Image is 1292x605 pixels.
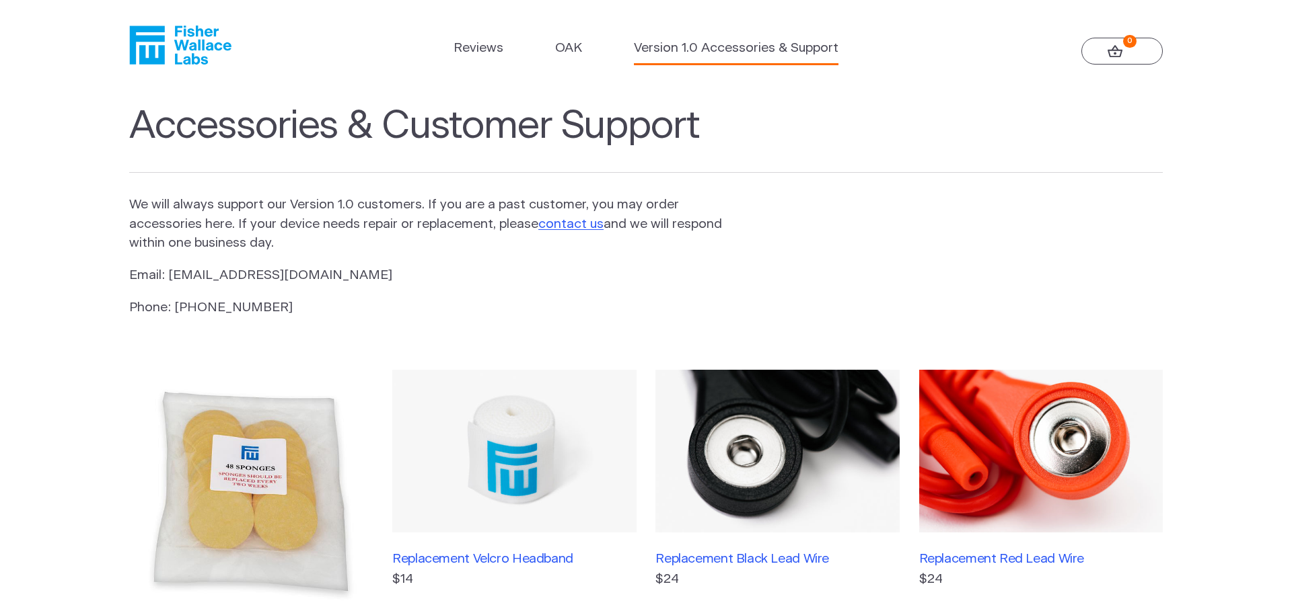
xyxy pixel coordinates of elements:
h3: Replacement Velcro Headband [392,551,636,567]
strong: 0 [1123,35,1136,48]
p: $24 [919,570,1163,590]
a: Fisher Wallace [129,26,231,65]
p: $14 [392,570,636,590]
img: Replacement Velcro Headband [392,370,636,532]
a: 0 [1081,38,1163,65]
img: Replacement Black Lead Wire [655,370,899,532]
a: OAK [555,39,582,58]
a: Version 1.0 Accessories & Support [634,39,838,58]
a: Reviews [454,39,503,58]
h3: Replacement Black Lead Wire [655,551,899,567]
img: Replacement Red Lead Wire [919,370,1163,532]
h3: Replacement Red Lead Wire [919,551,1163,567]
h1: Accessories & Customer Support [129,104,1163,173]
p: Email: [EMAIL_ADDRESS][DOMAIN_NAME] [129,266,724,286]
p: Phone: [PHONE_NUMBER] [129,298,724,318]
p: We will always support our Version 1.0 customers. If you are a past customer, you may order acces... [129,196,724,253]
p: $24 [655,570,899,590]
a: contact us [538,218,604,231]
